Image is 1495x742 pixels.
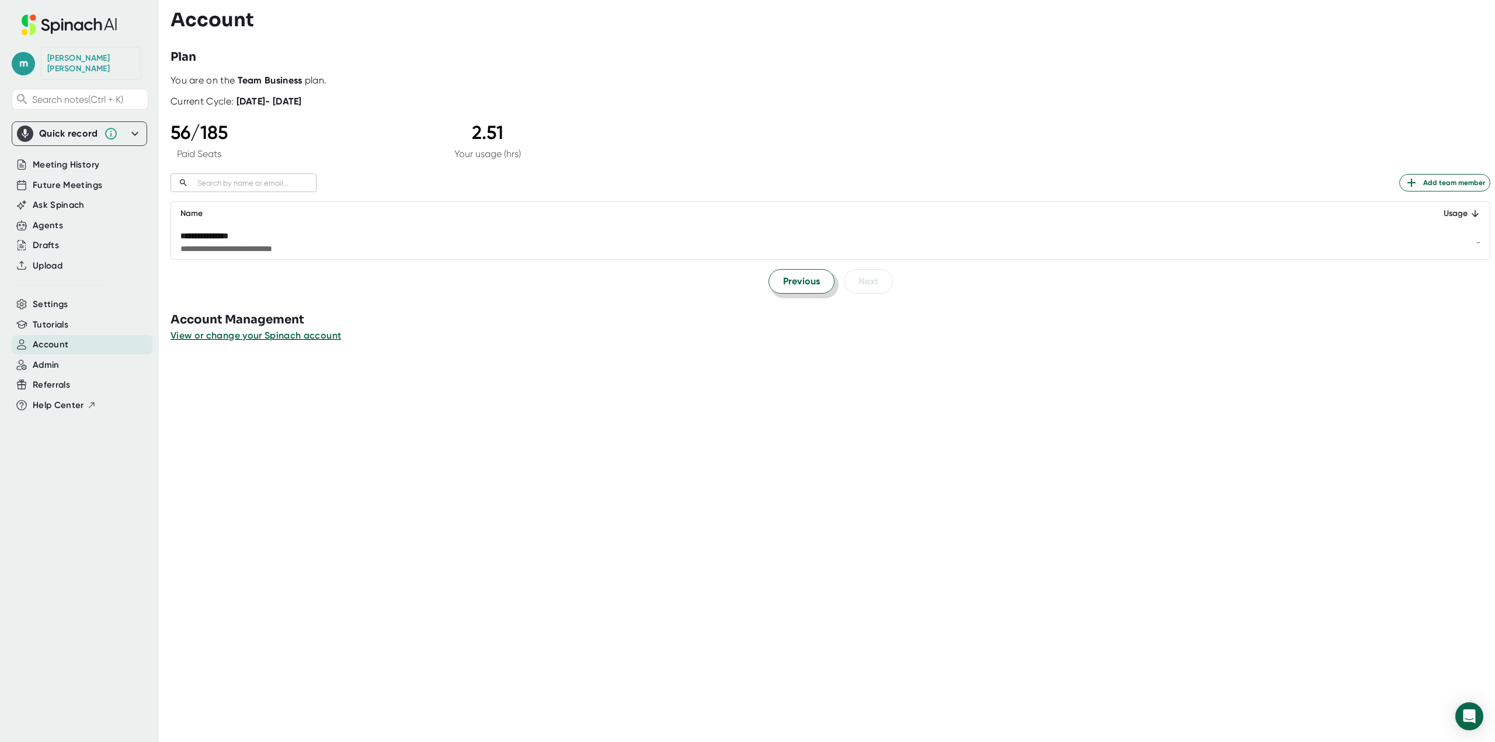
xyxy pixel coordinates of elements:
h3: Plan [171,48,196,66]
span: View or change your Spinach account [171,330,341,341]
button: Admin [33,358,60,372]
span: Add team member [1404,176,1485,190]
button: Account [33,338,68,351]
button: Agents [33,219,63,232]
div: You are on the plan. [171,75,1490,86]
span: m [12,52,35,75]
div: Matthew Jones [47,53,135,74]
button: Previous [769,269,835,294]
h3: Account Management [171,311,1495,329]
button: Meeting History [33,158,99,172]
div: Open Intercom Messenger [1455,702,1483,730]
td: - [1418,225,1490,259]
span: Next [858,274,878,288]
button: Tutorials [33,318,68,332]
button: Referrals [33,378,70,392]
button: Drafts [33,239,59,252]
div: Name [180,207,1409,221]
div: 2.51 [454,121,521,144]
div: Quick record [17,122,142,145]
div: Current Cycle: [171,96,302,107]
div: Usage [1427,207,1480,221]
button: Future Meetings [33,179,102,192]
input: Search by name or email... [193,176,317,190]
div: Quick record [39,128,98,140]
button: Help Center [33,399,96,412]
button: Settings [33,298,68,311]
div: 56 / 185 [171,121,228,144]
div: Paid Seats [171,148,228,159]
h3: Account [171,9,254,31]
button: View or change your Spinach account [171,329,341,343]
button: Ask Spinach [33,198,85,212]
button: Next [844,269,893,294]
span: Previous [783,274,820,288]
span: Search notes (Ctrl + K) [32,94,123,105]
button: Upload [33,259,62,273]
span: Help Center [33,399,84,412]
b: [DATE] - [DATE] [237,96,302,107]
b: Team Business [238,75,303,86]
div: Your usage (hrs) [454,148,521,159]
button: Add team member [1399,174,1490,191]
